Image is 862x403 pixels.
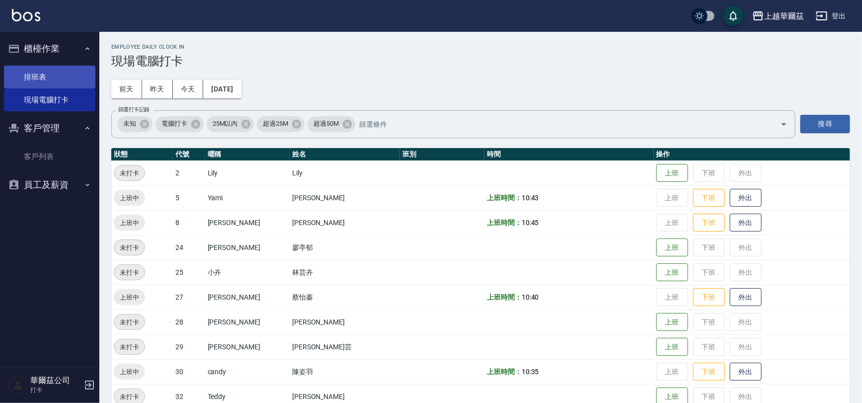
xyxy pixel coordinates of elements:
[654,148,850,161] th: 操作
[173,334,205,359] td: 29
[205,185,290,210] td: Yami
[4,115,95,141] button: 客戶管理
[522,368,539,376] span: 10:35
[4,36,95,62] button: 櫃檯作業
[776,116,792,132] button: Open
[173,185,205,210] td: 5
[522,194,539,202] span: 10:43
[205,260,290,285] td: 小卉
[290,185,400,210] td: [PERSON_NAME]
[290,334,400,359] td: [PERSON_NAME]芸
[205,210,290,235] td: [PERSON_NAME]
[30,386,81,395] p: 打卡
[111,80,142,98] button: 前天
[257,116,305,132] div: 超過25M
[308,119,345,129] span: 超過50M
[487,194,522,202] b: 上班時間：
[111,148,173,161] th: 狀態
[173,80,204,98] button: 今天
[30,376,81,386] h5: 華爾茲公司
[207,116,254,132] div: 25M以內
[522,219,539,227] span: 10:45
[205,334,290,359] td: [PERSON_NAME]
[205,359,290,384] td: candy
[656,164,688,182] button: 上班
[522,293,539,301] span: 10:40
[114,168,145,178] span: 未打卡
[117,119,142,129] span: 未知
[693,189,725,207] button: 下班
[723,6,743,26] button: save
[205,285,290,310] td: [PERSON_NAME]
[290,359,400,384] td: 陳姿羽
[117,116,153,132] div: 未知
[4,66,95,88] a: 排班表
[693,288,725,307] button: 下班
[173,359,205,384] td: 30
[290,285,400,310] td: 蔡怡蓁
[800,115,850,133] button: 搜尋
[156,119,193,129] span: 電腦打卡
[205,310,290,334] td: [PERSON_NAME]
[114,193,145,203] span: 上班中
[173,260,205,285] td: 25
[4,145,95,168] a: 客戶列表
[487,368,522,376] b: 上班時間：
[748,6,808,26] button: 上越華爾茲
[173,285,205,310] td: 27
[173,235,205,260] td: 24
[290,310,400,334] td: [PERSON_NAME]
[12,9,40,21] img: Logo
[764,10,804,22] div: 上越華爾茲
[308,116,355,132] div: 超過50M
[114,218,145,228] span: 上班中
[487,293,522,301] b: 上班時間：
[290,260,400,285] td: 林芸卉
[730,189,762,207] button: 外出
[111,44,850,50] h2: Employee Daily Clock In
[111,54,850,68] h3: 現場電腦打卡
[730,288,762,307] button: 外出
[205,161,290,185] td: Lily
[114,242,145,253] span: 未打卡
[656,239,688,257] button: 上班
[173,310,205,334] td: 28
[114,292,145,303] span: 上班中
[203,80,241,98] button: [DATE]
[656,338,688,356] button: 上班
[257,119,294,129] span: 超過25M
[118,106,150,113] label: 篩選打卡記錄
[656,263,688,282] button: 上班
[205,235,290,260] td: [PERSON_NAME]
[114,342,145,352] span: 未打卡
[114,267,145,278] span: 未打卡
[357,115,763,133] input: 篩選條件
[4,172,95,198] button: 員工及薪資
[173,161,205,185] td: 2
[693,214,725,232] button: 下班
[114,392,145,402] span: 未打卡
[487,219,522,227] b: 上班時間：
[730,214,762,232] button: 外出
[730,363,762,381] button: 外出
[484,148,654,161] th: 時間
[8,375,28,395] img: Person
[400,148,484,161] th: 班別
[4,88,95,111] a: 現場電腦打卡
[156,116,204,132] div: 電腦打卡
[114,317,145,327] span: 未打卡
[290,148,400,161] th: 姓名
[290,210,400,235] td: [PERSON_NAME]
[205,148,290,161] th: 暱稱
[812,7,850,25] button: 登出
[693,363,725,381] button: 下班
[290,235,400,260] td: 廖亭郁
[142,80,173,98] button: 昨天
[656,313,688,331] button: 上班
[114,367,145,377] span: 上班中
[173,210,205,235] td: 8
[290,161,400,185] td: Lily
[173,148,205,161] th: 代號
[207,119,244,129] span: 25M以內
